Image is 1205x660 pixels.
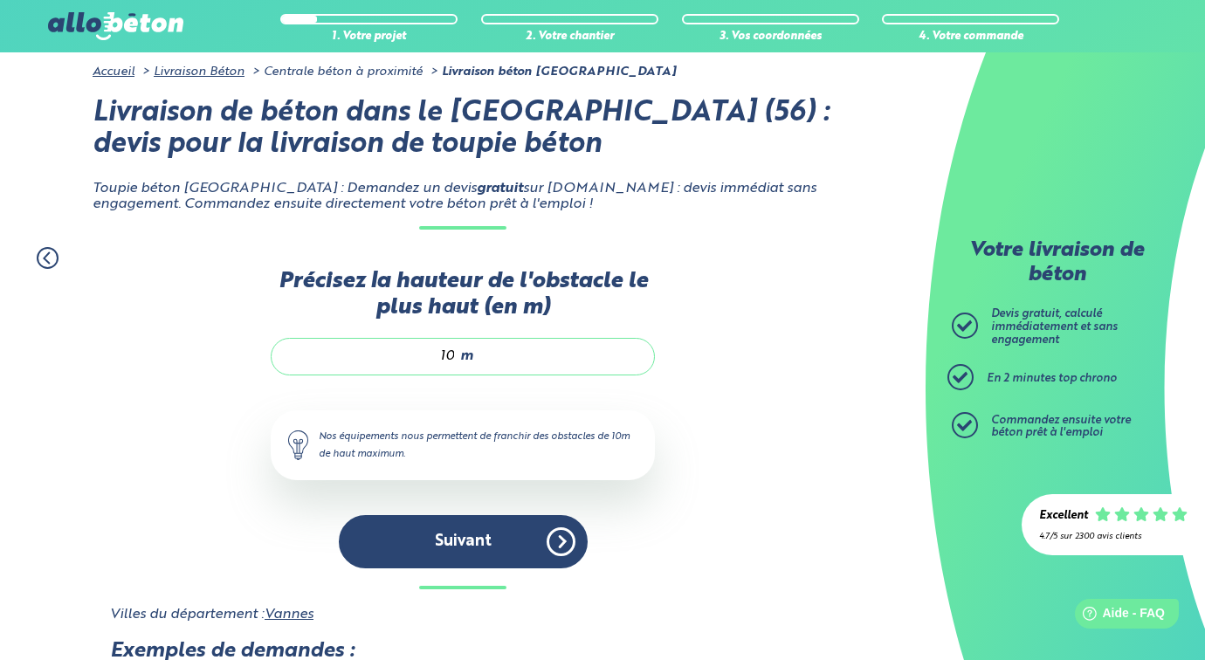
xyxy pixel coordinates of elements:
[93,181,833,213] p: Toupie béton [GEOGRAPHIC_DATA] : Demandez un devis sur [DOMAIN_NAME] : devis immédiat sans engage...
[339,515,588,568] button: Suivant
[265,608,313,622] a: Vannes
[477,182,523,196] strong: gratuit
[682,31,859,44] div: 3. Vos coordonnées
[248,65,423,79] li: Centrale béton à proximité
[93,98,833,162] h1: Livraison de béton dans le [GEOGRAPHIC_DATA] (56) : devis pour la livraison de toupie béton
[481,31,658,44] div: 2. Votre chantier
[289,347,456,365] input: 0
[271,410,655,480] div: Nos équipements nous permettent de franchir des obstacles de 10m de haut maximum.
[882,31,1059,44] div: 4. Votre commande
[154,65,244,78] a: Livraison Béton
[1050,592,1186,641] iframe: Help widget launcher
[271,269,655,320] label: Précisez la hauteur de l'obstacle le plus haut (en m)
[93,65,134,78] a: Accueil
[460,348,473,364] span: m
[48,12,182,40] img: allobéton
[110,607,833,622] div: Villes du département :
[426,65,676,79] li: Livraison béton [GEOGRAPHIC_DATA]
[280,31,458,44] div: 1. Votre projet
